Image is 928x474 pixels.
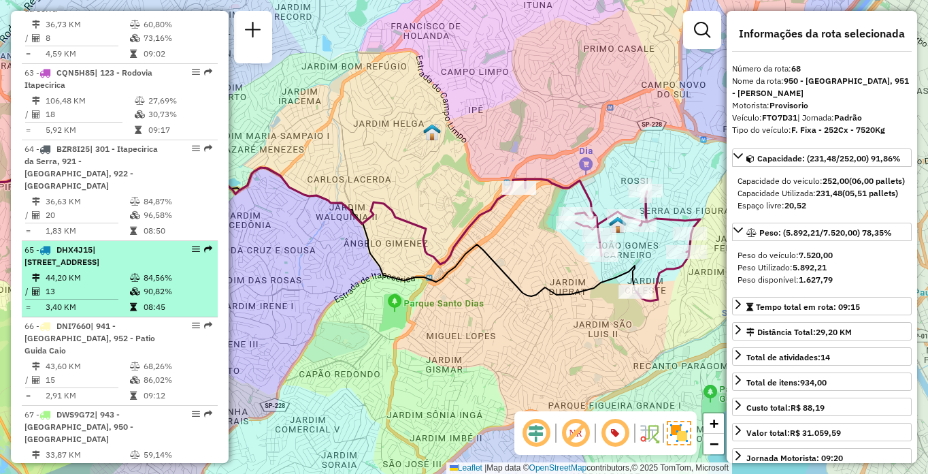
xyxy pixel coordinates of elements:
td: 13 [45,285,129,298]
span: 63 - [24,67,152,90]
a: Leaflet [450,463,482,473]
div: Capacidade do veículo: [738,175,906,187]
span: Exibir NR [559,417,592,449]
td: 68,26% [143,360,212,373]
div: Capacidade Utilizada: [738,187,906,200]
span: CQN5H85 [56,67,95,78]
div: Peso disponível: [738,274,906,286]
span: 64 - [24,144,158,191]
span: Ocultar deslocamento [520,417,552,449]
strong: 68 [791,63,801,74]
span: | 301 - Itapecirica da Serra, 921 - [GEOGRAPHIC_DATA], 922 - [GEOGRAPHIC_DATA] [24,144,158,191]
strong: 7.520,00 [799,250,833,260]
a: Capacidade: (231,48/252,00) 91,86% [732,148,912,167]
td: / [24,373,31,387]
td: = [24,389,31,402]
td: 09:02 [143,47,212,61]
a: Custo total:R$ 88,19 [732,398,912,416]
td: 33,87 KM [45,448,129,462]
em: Rota exportada [204,321,212,330]
span: 66 - [24,321,155,355]
strong: 14 [821,352,830,362]
td: 36,73 KM [45,18,129,31]
img: Exibir/Ocultar setores [667,421,691,445]
a: Peso: (5.892,21/7.520,00) 78,35% [732,223,912,241]
span: Peso do veículo: [738,250,833,260]
span: BZR8I25 [56,144,90,154]
strong: FTO7D31 [762,112,797,123]
i: Tempo total em rota [130,303,137,311]
span: 65 - [24,244,99,267]
strong: (06,00 pallets) [849,176,905,186]
div: Total de itens: [746,377,827,389]
a: Zoom in [703,413,724,434]
span: Total de atividades: [746,352,830,362]
td: 43,60 KM [45,360,129,373]
a: OpenStreetMap [529,463,587,473]
img: 620 UDC Light Jd. Sao Luis [609,216,627,234]
a: Jornada Motorista: 09:20 [732,448,912,467]
td: 86,02% [143,373,212,387]
em: Opções [192,321,200,330]
img: DS Teste [423,123,441,141]
span: + [710,415,718,432]
td: / [24,285,31,298]
td: 2,91 KM [45,389,129,402]
strong: 20,52 [784,200,806,210]
span: DHX4J15 [56,244,93,255]
td: 15 [45,373,129,387]
a: Total de itens:934,00 [732,373,912,391]
i: % de utilização do peso [130,274,140,282]
a: Distância Total:29,20 KM [732,322,912,341]
td: 18 [45,108,134,121]
i: Tempo total em rota [130,227,137,235]
a: Valor total:R$ 31.059,59 [732,423,912,441]
em: Opções [192,68,200,76]
i: % de utilização da cubagem [130,287,140,296]
strong: 950 - [GEOGRAPHIC_DATA], 951 - [PERSON_NAME] [732,76,909,98]
i: Total de Atividades [32,376,40,384]
strong: 5.892,21 [793,262,827,272]
em: Rota exportada [204,68,212,76]
div: Motorista: [732,99,912,112]
i: % de utilização do peso [130,362,140,370]
a: Tempo total em rota: 09:15 [732,297,912,315]
td: 1,83 KM [45,224,129,238]
a: Total de atividades:14 [732,347,912,366]
span: Tempo total em rota: 09:15 [756,302,860,312]
div: Capacidade: (231,48/252,00) 91,86% [732,170,912,217]
i: Distância Total [32,451,40,459]
h4: Informações da rota selecionada [732,27,912,40]
td: / [24,108,31,121]
i: Distância Total [32,197,40,206]
td: = [24,123,31,137]
em: Rota exportada [204,410,212,418]
td: 09:12 [143,389,212,402]
td: 44,20 KM [45,271,129,285]
strong: R$ 31.059,59 [790,428,841,438]
span: Capacidade: (231,48/252,00) 91,86% [757,153,901,163]
span: DNI7660 [56,321,90,331]
td: 106,48 KM [45,94,134,108]
div: Distância Total: [746,326,852,338]
i: Tempo total em rota [135,126,142,134]
i: Tempo total em rota [130,50,137,58]
span: | [484,463,486,473]
td: 73,16% [143,31,212,45]
i: Distância Total [32,97,40,105]
i: % de utilização da cubagem [135,110,145,118]
div: Número da rota: [732,63,912,75]
strong: 1.627,79 [799,274,833,285]
td: 09:17 [148,123,212,137]
strong: Provisorio [769,100,808,110]
span: − [710,435,718,452]
span: 29,20 KM [816,327,852,337]
i: Total de Atividades [32,211,40,219]
i: Distância Total [32,274,40,282]
div: Peso Utilizado: [738,262,906,274]
i: % de utilização do peso [130,451,140,459]
strong: (05,51 pallets) [842,188,898,198]
span: Exibir número da rota [599,417,631,449]
span: | [STREET_ADDRESS] [24,244,99,267]
span: Peso: (5.892,21/7.520,00) 78,35% [759,227,892,238]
